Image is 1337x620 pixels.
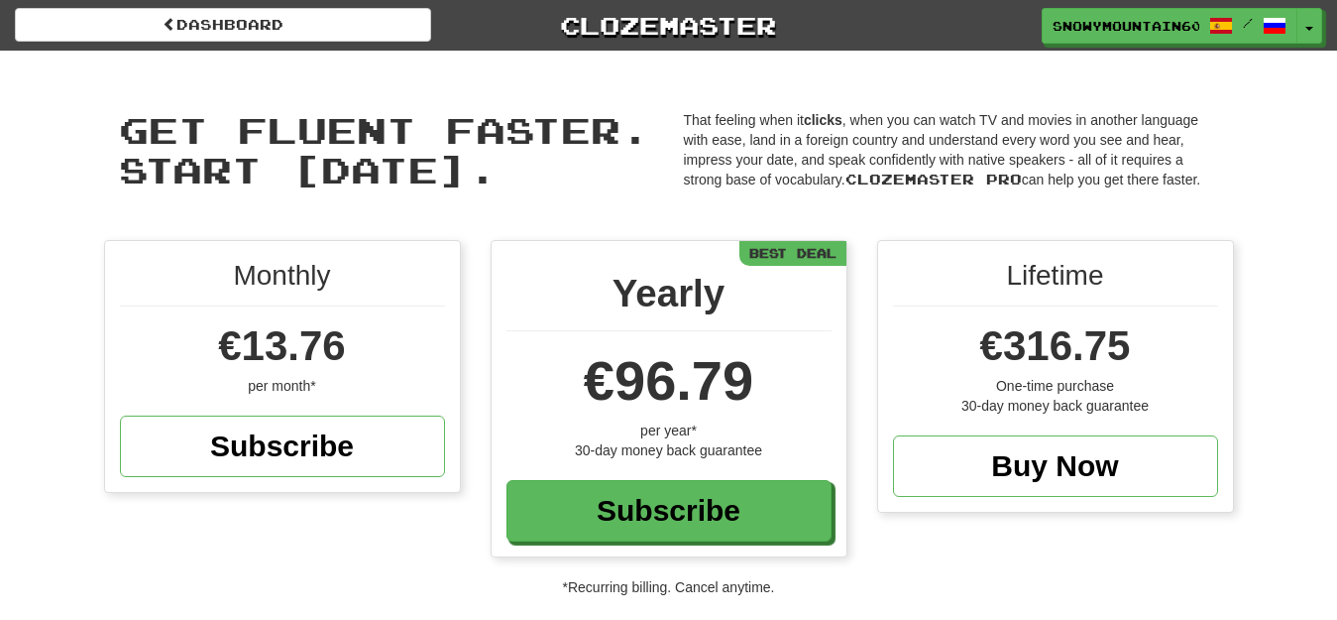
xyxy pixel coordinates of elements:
[893,435,1218,497] a: Buy Now
[218,322,345,369] span: €13.76
[1053,17,1199,35] span: SnowyMountain6051
[120,416,445,477] a: Subscribe
[1042,8,1297,44] a: SnowyMountain6051 /
[119,108,650,190] span: Get fluent faster. Start [DATE].
[15,8,431,42] a: Dashboard
[804,112,842,128] strong: clicks
[461,8,877,43] a: Clozemaster
[845,171,1022,187] span: Clozemaster Pro
[506,266,832,331] div: Yearly
[684,110,1219,189] p: That feeling when it , when you can watch TV and movies in another language with ease, land in a ...
[506,421,832,440] div: per year*
[893,396,1218,416] div: 30-day money back guarantee
[893,256,1218,307] div: Lifetime
[980,322,1131,369] span: €316.75
[120,256,445,307] div: Monthly
[739,241,846,266] div: Best Deal
[1243,16,1253,30] span: /
[506,440,832,460] div: 30-day money back guarantee
[893,376,1218,396] div: One-time purchase
[506,480,832,542] a: Subscribe
[120,376,445,396] div: per month*
[584,349,753,412] span: €96.79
